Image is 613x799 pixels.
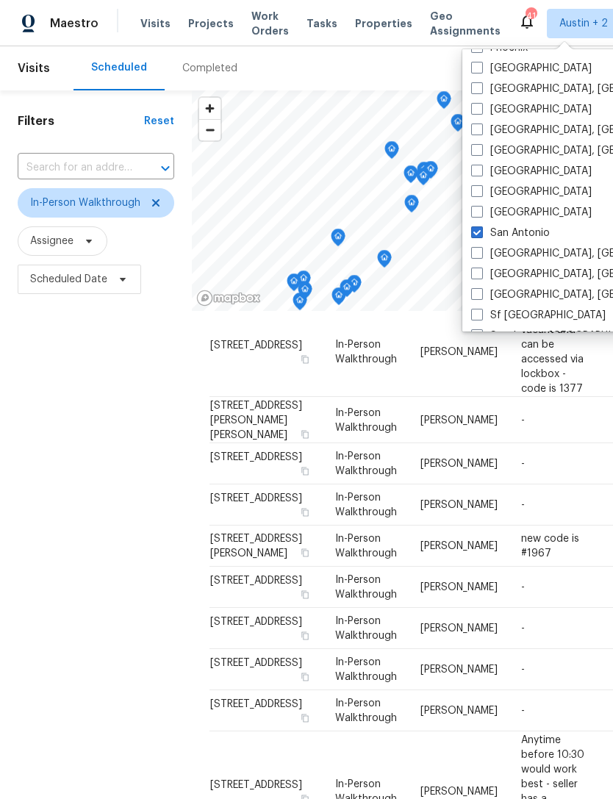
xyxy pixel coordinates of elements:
[521,415,525,425] span: -
[30,272,107,287] span: Scheduled Date
[521,459,525,469] span: -
[521,582,525,592] span: -
[420,786,498,796] span: [PERSON_NAME]
[199,120,221,140] span: Zoom out
[420,459,498,469] span: [PERSON_NAME]
[451,114,465,137] div: Map marker
[210,658,302,668] span: [STREET_ADDRESS]
[210,493,302,504] span: [STREET_ADDRESS]
[335,534,397,559] span: In-Person Walkthrough
[471,184,592,199] label: [GEOGRAPHIC_DATA]
[298,588,312,601] button: Copy Address
[331,287,346,310] div: Map marker
[210,452,302,462] span: [STREET_ADDRESS]
[420,706,498,716] span: [PERSON_NAME]
[521,706,525,716] span: -
[416,168,431,190] div: Map marker
[471,164,592,179] label: [GEOGRAPHIC_DATA]
[18,114,144,129] h1: Filters
[471,226,550,240] label: San Antonio
[199,119,221,140] button: Zoom out
[335,339,397,364] span: In-Person Walkthrough
[306,18,337,29] span: Tasks
[521,309,584,393] span: home is vacant and can be accessed via lockbox - code is 1377
[155,158,176,179] button: Open
[471,308,606,323] label: Sf [GEOGRAPHIC_DATA]
[471,102,592,117] label: [GEOGRAPHIC_DATA]
[30,234,74,248] span: Assignee
[420,664,498,675] span: [PERSON_NAME]
[430,9,501,38] span: Geo Assignments
[340,279,354,302] div: Map marker
[298,465,312,478] button: Copy Address
[144,114,174,129] div: Reset
[423,161,438,184] div: Map marker
[18,52,50,85] span: Visits
[335,698,397,723] span: In-Person Walkthrough
[30,196,140,210] span: In-Person Walkthrough
[188,16,234,31] span: Projects
[251,9,289,38] span: Work Orders
[296,270,311,293] div: Map marker
[210,617,302,627] span: [STREET_ADDRESS]
[210,699,302,709] span: [STREET_ADDRESS]
[196,290,261,307] a: Mapbox homepage
[182,61,237,76] div: Completed
[384,141,399,164] div: Map marker
[140,16,171,31] span: Visits
[298,427,312,440] button: Copy Address
[526,9,536,24] div: 41
[521,623,525,634] span: -
[471,205,592,220] label: [GEOGRAPHIC_DATA]
[298,352,312,365] button: Copy Address
[335,657,397,682] span: In-Person Walkthrough
[355,16,412,31] span: Properties
[210,779,302,789] span: [STREET_ADDRESS]
[192,90,584,311] canvas: Map
[210,534,302,559] span: [STREET_ADDRESS][PERSON_NAME]
[287,273,301,296] div: Map marker
[298,282,312,304] div: Map marker
[298,670,312,684] button: Copy Address
[331,229,345,251] div: Map marker
[420,415,498,425] span: [PERSON_NAME]
[420,500,498,510] span: [PERSON_NAME]
[420,582,498,592] span: [PERSON_NAME]
[521,500,525,510] span: -
[298,629,312,642] button: Copy Address
[521,534,579,559] span: new code is #1967
[404,195,419,218] div: Map marker
[293,293,307,315] div: Map marker
[335,492,397,517] span: In-Person Walkthrough
[377,250,392,273] div: Map marker
[420,346,498,356] span: [PERSON_NAME]
[404,165,418,188] div: Map marker
[298,712,312,725] button: Copy Address
[347,275,362,298] div: Map marker
[420,623,498,634] span: [PERSON_NAME]
[298,546,312,559] button: Copy Address
[521,664,525,675] span: -
[437,91,451,114] div: Map marker
[210,340,302,350] span: [STREET_ADDRESS]
[335,575,397,600] span: In-Person Walkthrough
[91,60,147,75] div: Scheduled
[335,451,397,476] span: In-Person Walkthrough
[210,400,302,440] span: [STREET_ADDRESS][PERSON_NAME][PERSON_NAME]
[335,407,397,432] span: In-Person Walkthrough
[50,16,98,31] span: Maestro
[471,61,592,76] label: [GEOGRAPHIC_DATA]
[18,157,133,179] input: Search for an address...
[420,541,498,551] span: [PERSON_NAME]
[199,98,221,119] button: Zoom in
[298,506,312,519] button: Copy Address
[210,576,302,586] span: [STREET_ADDRESS]
[417,162,431,184] div: Map marker
[335,616,397,641] span: In-Person Walkthrough
[559,16,608,31] span: Austin + 2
